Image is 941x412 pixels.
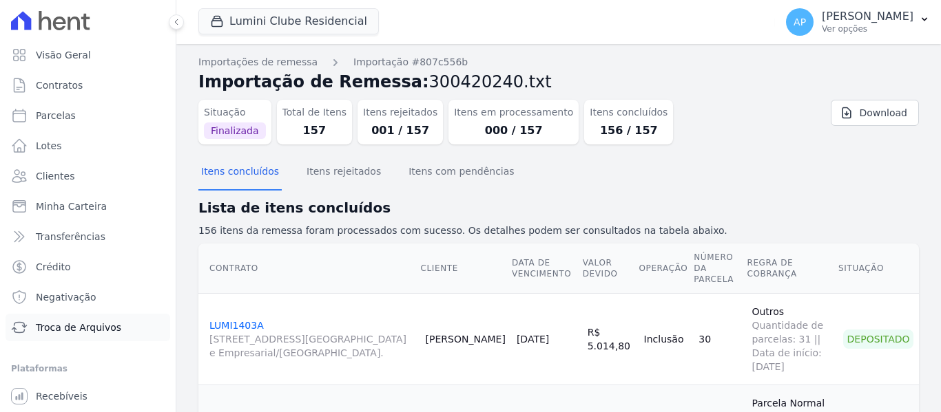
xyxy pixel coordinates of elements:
[36,169,74,183] span: Clientes
[6,102,170,129] a: Parcelas
[6,223,170,250] a: Transferências
[693,243,746,294] th: Número da Parcela
[198,8,379,34] button: Lumini Clube Residencial
[36,389,87,403] span: Recebíveis
[454,122,573,139] dd: 000 / 157
[11,360,165,377] div: Plataformas
[6,132,170,160] a: Lotes
[6,41,170,69] a: Visão Geral
[454,105,573,120] dt: Itens em processamento
[822,23,913,34] p: Ver opções
[353,55,468,69] a: Importação #807c556b
[209,332,415,360] span: [STREET_ADDRESS][GEOGRAPHIC_DATA] e Empresarial/[GEOGRAPHIC_DATA].
[6,193,170,220] a: Minha Carteira
[36,48,91,62] span: Visão Geral
[794,17,806,27] span: AP
[36,139,62,153] span: Lotes
[198,69,919,94] h2: Importação de Remessa:
[746,243,838,294] th: Regra de Cobrança
[582,293,639,384] td: R$ 5.014,80
[204,105,266,120] dt: Situação
[639,293,694,384] td: Inclusão
[204,122,266,139] span: Finalizada
[6,382,170,410] a: Recebíveis
[282,105,347,120] dt: Total de Itens
[304,155,384,191] button: Itens rejeitados
[6,72,170,99] a: Contratos
[582,243,639,294] th: Valor devido
[406,155,517,191] button: Itens com pendências
[198,155,282,191] button: Itens concluídos
[198,243,420,294] th: Contrato
[6,314,170,341] a: Troca de Arquivos
[36,230,105,243] span: Transferências
[36,109,76,122] span: Parcelas
[6,283,170,311] a: Negativação
[198,224,919,238] p: 156 itens da remessa foram processados com sucesso. Os detalhes podem ser consultados na tabela a...
[36,290,96,304] span: Negativação
[6,253,170,281] a: Crédito
[843,329,913,349] div: Depositado
[831,100,919,126] a: Download
[198,197,919,218] h2: Lista de itens concluídos
[36,199,107,213] span: Minha Carteira
[590,122,668,139] dd: 156 / 157
[752,318,832,373] span: Quantidade de parcelas: 31 || Data de início: [DATE]
[775,3,941,41] button: AP [PERSON_NAME] Ver opções
[36,260,71,274] span: Crédito
[36,321,121,334] span: Troca de Arquivos
[6,162,170,190] a: Clientes
[36,78,83,92] span: Contratos
[511,243,582,294] th: Data de Vencimento
[822,10,913,23] p: [PERSON_NAME]
[209,320,415,360] a: LUMI1403A[STREET_ADDRESS][GEOGRAPHIC_DATA] e Empresarial/[GEOGRAPHIC_DATA].
[363,122,437,139] dd: 001 / 157
[420,243,511,294] th: Cliente
[363,105,437,120] dt: Itens rejeitados
[282,122,347,139] dd: 157
[590,105,668,120] dt: Itens concluídos
[198,55,318,69] a: Importações de remessa
[746,293,838,384] td: Outros
[838,243,919,294] th: Situação
[693,293,746,384] td: 30
[511,293,582,384] td: [DATE]
[429,72,552,91] span: 300420240.txt
[639,243,694,294] th: Operação
[198,55,919,69] nav: Breadcrumb
[420,293,511,384] td: [PERSON_NAME]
